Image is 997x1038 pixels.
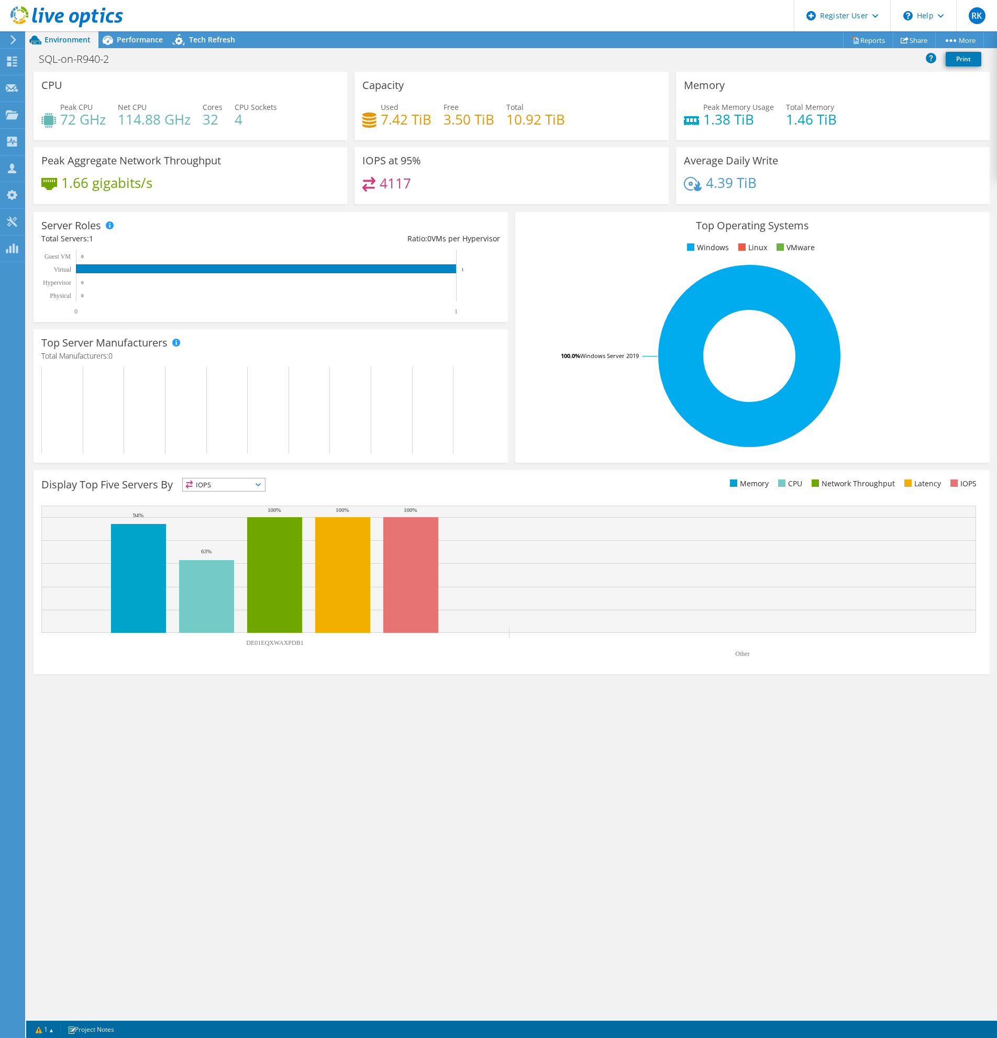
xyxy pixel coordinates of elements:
[133,512,143,518] text: 94%
[902,478,941,489] li: Latency
[271,233,500,244] div: Ratio: VMs per Hypervisor
[60,1023,121,1036] a: Project Notes
[268,507,281,513] text: 100%
[461,267,464,272] text: 1
[45,253,71,260] text: Guest VM
[81,293,84,298] text: 0
[903,11,913,20] svg: \n
[809,478,895,489] li: Network Throughput
[41,233,271,244] div: Total Servers:
[736,242,767,253] li: Linux
[684,242,729,253] li: Windows
[735,650,749,657] text: Other
[203,114,223,125] h4: 32
[81,280,84,285] text: 0
[235,114,277,125] h4: 4
[362,80,404,91] h3: Capacity
[404,507,417,513] text: 100%
[336,507,349,513] text: 100%
[183,478,265,491] span: IOPS
[935,32,984,48] a: More
[61,177,152,188] h4: 1.66 gigabits/s
[108,351,113,361] span: 0
[455,308,458,315] text: 1
[381,102,398,112] span: Used
[235,102,277,112] span: CPU Sockets
[362,155,421,166] h3: IOPS at 95%
[203,102,223,112] span: Cores
[444,102,459,112] span: Free
[41,220,101,231] h3: Server Roles
[948,478,977,489] li: IOPS
[684,155,778,166] h3: Average Daily Write
[41,337,168,349] h3: Top Server Manufacturers
[706,177,757,188] h4: 4.39 TiB
[380,177,411,189] h4: 4117
[506,114,565,125] h4: 10.92 TiB
[381,114,431,125] h4: 7.42 TiB
[774,242,815,253] li: VMware
[118,102,147,112] span: Net CPU
[43,279,71,286] text: Hypervisor
[843,32,893,48] a: Reports
[60,102,93,112] span: Peak CPU
[444,114,494,125] h4: 3.50 TiB
[50,292,71,299] text: Physical
[45,35,91,44] span: Environment
[60,114,106,125] h4: 72 GHz
[893,32,936,48] a: Share
[246,639,303,646] text: DE01EQXWAXPDB1
[506,102,524,112] span: Total
[41,155,221,166] h3: Peak Aggregate Network Throughput
[74,308,77,315] text: 0
[81,254,84,259] text: 0
[684,80,725,91] h3: Memory
[117,35,163,44] span: Performance
[523,220,982,231] h3: Top Operating Systems
[580,352,639,360] tspan: Windows Server 2019
[703,114,774,125] h4: 1.38 TiB
[776,478,802,489] li: CPU
[561,352,580,360] tspan: 100.0%
[201,548,212,554] text: 63%
[786,102,834,112] span: Total Memory
[427,233,431,243] span: 0
[786,114,837,125] h4: 1.46 TiB
[969,7,985,24] span: RK
[34,53,125,65] h1: SQL-on-R940-2
[41,350,500,362] h4: Total Manufacturers:
[703,102,774,112] span: Peak Memory Usage
[54,266,72,273] text: Virtual
[41,80,62,91] h3: CPU
[727,478,769,489] li: Memory
[946,52,981,66] a: Print
[28,1023,61,1036] a: 1
[189,35,235,44] span: Tech Refresh
[89,233,93,243] span: 1
[118,114,191,125] h4: 114.88 GHz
